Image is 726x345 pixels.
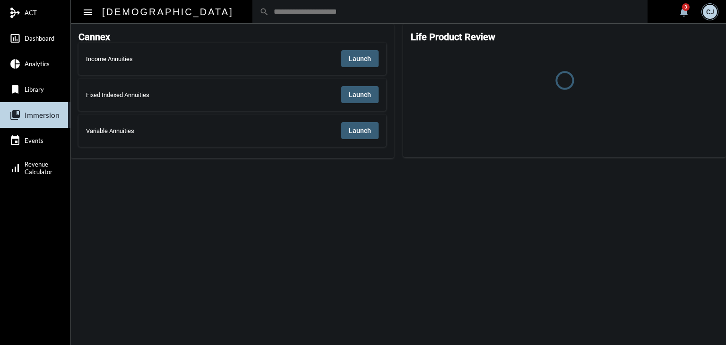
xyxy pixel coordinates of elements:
mat-icon: insert_chart_outlined [9,33,21,44]
mat-icon: bookmark [9,84,21,95]
span: Immersion [25,111,60,119]
mat-icon: search [259,7,269,17]
span: ACT [25,9,37,17]
button: Launch [341,122,379,139]
h2: [DEMOGRAPHIC_DATA] [102,4,233,19]
span: Analytics [25,60,50,68]
button: Launch [341,86,379,103]
div: CJ [703,5,717,19]
mat-icon: notifications [678,6,690,18]
div: Variable Annuities [86,127,203,134]
mat-icon: event [9,135,21,146]
div: Income Annuities [86,55,202,62]
div: Fixed Indexed Annuities [86,91,213,98]
button: Launch [341,50,379,67]
span: Launch [349,91,371,98]
mat-icon: pie_chart [9,58,21,70]
span: Launch [349,55,371,62]
span: Events [25,137,43,144]
span: Dashboard [25,35,54,42]
span: Library [25,86,44,93]
h2: Life Product Review [411,31,495,43]
mat-icon: mediation [9,7,21,18]
button: Toggle sidenav [78,2,97,21]
mat-icon: Side nav toggle icon [82,7,94,18]
h2: Cannex [78,31,110,43]
mat-icon: collections_bookmark [9,109,21,121]
mat-icon: signal_cellular_alt [9,162,21,174]
span: Revenue Calculator [25,160,52,176]
span: Launch [349,127,371,134]
div: 3 [682,3,690,11]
